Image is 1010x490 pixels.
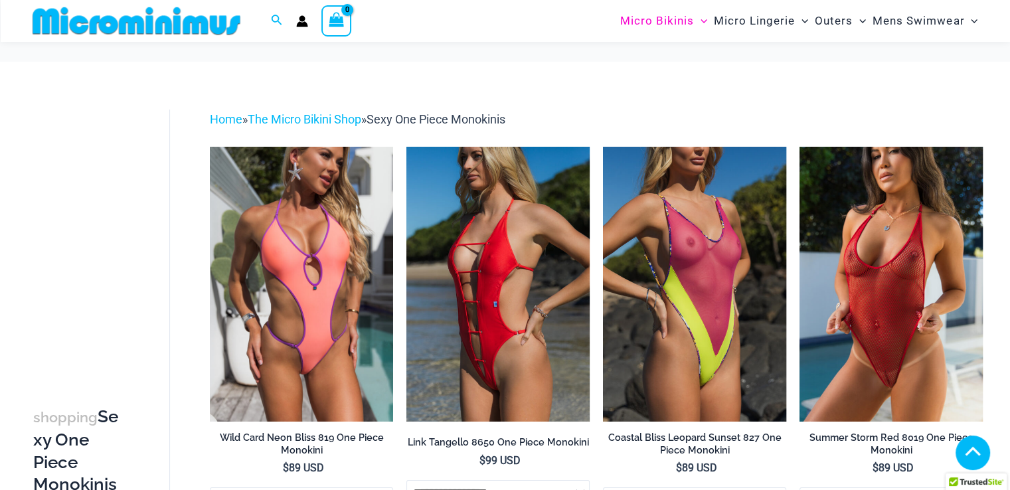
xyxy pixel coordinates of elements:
bdi: 89 USD [676,461,717,474]
img: Summer Storm Red 8019 One Piece 04 [800,147,983,422]
nav: Site Navigation [615,2,983,40]
h2: Coastal Bliss Leopard Sunset 827 One Piece Monokini [603,432,786,456]
span: $ [479,454,485,467]
span: shopping [33,409,98,426]
span: Micro Bikinis [620,4,694,38]
span: » » [210,112,505,126]
a: OutersMenu ToggleMenu Toggle [811,4,869,38]
iframe: TrustedSite Certified [33,99,153,365]
span: Outers [815,4,853,38]
h2: Link Tangello 8650 One Piece Monokini [406,436,590,449]
span: Menu Toggle [694,4,707,38]
a: Link Tangello 8650 One Piece Monokini 11Link Tangello 8650 One Piece Monokini 12Link Tangello 865... [406,147,590,422]
a: Micro BikinisMenu ToggleMenu Toggle [617,4,711,38]
a: Micro LingerieMenu ToggleMenu Toggle [711,4,811,38]
h2: Wild Card Neon Bliss 819 One Piece Monokini [210,432,393,456]
img: MM SHOP LOGO FLAT [27,6,246,36]
span: Micro Lingerie [714,4,795,38]
a: Wild Card Neon Bliss 819 One Piece 04Wild Card Neon Bliss 819 One Piece 05Wild Card Neon Bliss 81... [210,147,393,422]
img: Link Tangello 8650 One Piece Monokini 11 [406,147,590,422]
img: Wild Card Neon Bliss 819 One Piece 04 [210,147,393,422]
a: Summer Storm Red 8019 One Piece Monokini [800,432,983,461]
bdi: 89 USD [873,461,914,474]
a: The Micro Bikini Shop [248,112,361,126]
img: Coastal Bliss Leopard Sunset 827 One Piece Monokini 06 [603,147,786,422]
a: Coastal Bliss Leopard Sunset 827 One Piece Monokini 06Coastal Bliss Leopard Sunset 827 One Piece ... [603,147,786,422]
a: View Shopping Cart, empty [321,5,352,36]
a: Search icon link [271,13,283,29]
span: Mens Swimwear [873,4,964,38]
span: Sexy One Piece Monokinis [367,112,505,126]
span: Menu Toggle [795,4,808,38]
span: $ [676,461,682,474]
a: Wild Card Neon Bliss 819 One Piece Monokini [210,432,393,461]
a: Coastal Bliss Leopard Sunset 827 One Piece Monokini [603,432,786,461]
a: Home [210,112,242,126]
a: Account icon link [296,15,308,27]
a: Mens SwimwearMenu ToggleMenu Toggle [869,4,981,38]
bdi: 99 USD [479,454,521,467]
a: Link Tangello 8650 One Piece Monokini [406,436,590,453]
span: $ [283,461,289,474]
span: Menu Toggle [853,4,866,38]
h2: Summer Storm Red 8019 One Piece Monokini [800,432,983,456]
a: Summer Storm Red 8019 One Piece 04Summer Storm Red 8019 One Piece 03Summer Storm Red 8019 One Pie... [800,147,983,422]
span: $ [873,461,879,474]
span: Menu Toggle [964,4,977,38]
bdi: 89 USD [283,461,324,474]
